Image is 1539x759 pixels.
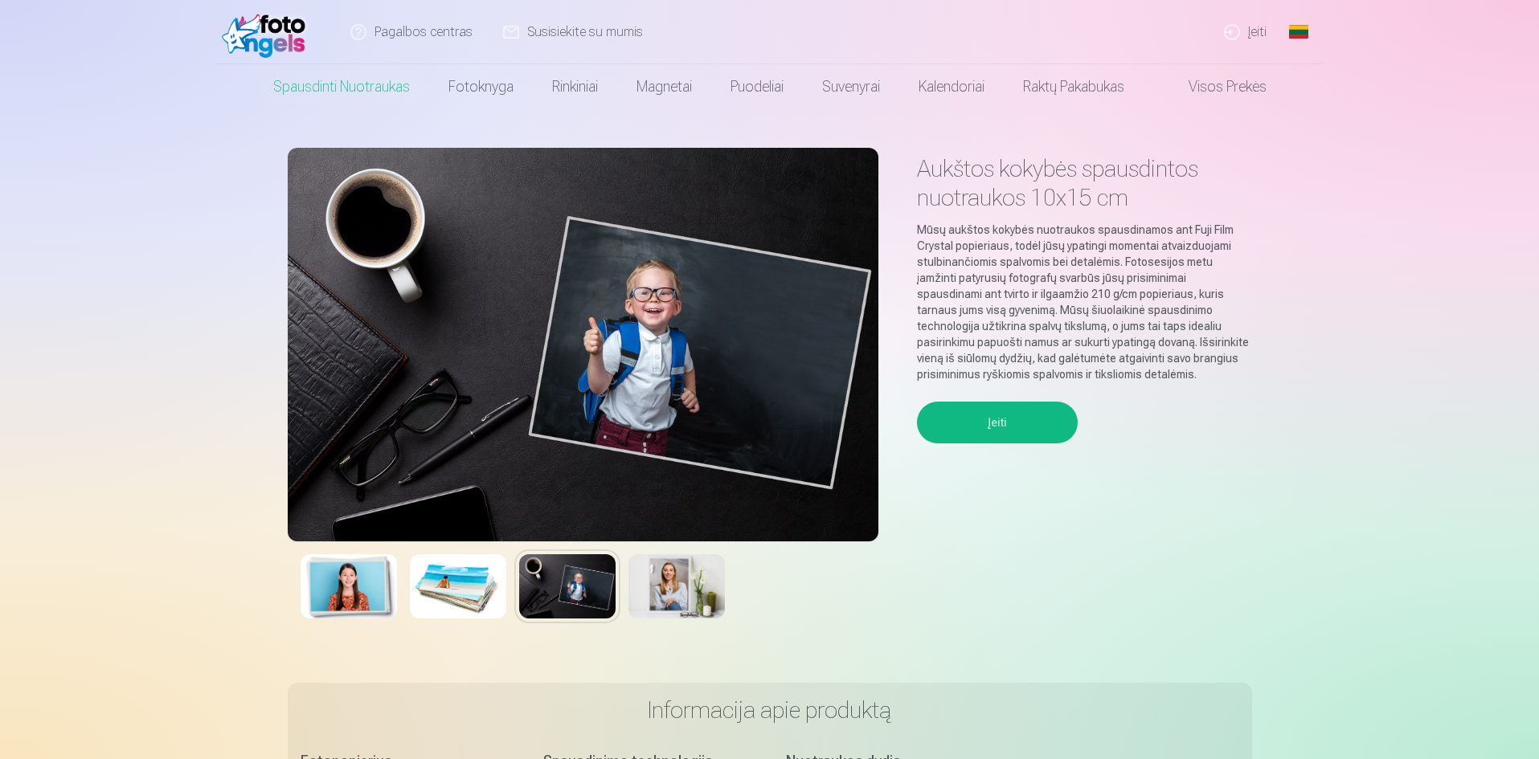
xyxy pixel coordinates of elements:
[1144,64,1286,109] a: Visos prekės
[533,64,617,109] a: Rinkiniai
[429,64,533,109] a: Fotoknyga
[899,64,1004,109] a: Kalendoriai
[617,64,711,109] a: Magnetai
[301,696,1239,724] h3: Informacija apie produktą
[222,6,314,58] img: /fa2
[917,222,1252,382] p: Mūsų aukštos kokybės nuotraukos spausdinamos ant Fuji Film Crystal popieriaus, todėl jūsų ypating...
[254,64,429,109] a: Spausdinti nuotraukas
[711,64,803,109] a: Puodeliai
[1004,64,1144,109] a: Raktų pakabukas
[917,154,1252,212] h1: Aukštos kokybės spausdintos nuotraukos 10x15 cm
[803,64,899,109] a: Suvenyrai
[917,402,1078,443] button: Įeiti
